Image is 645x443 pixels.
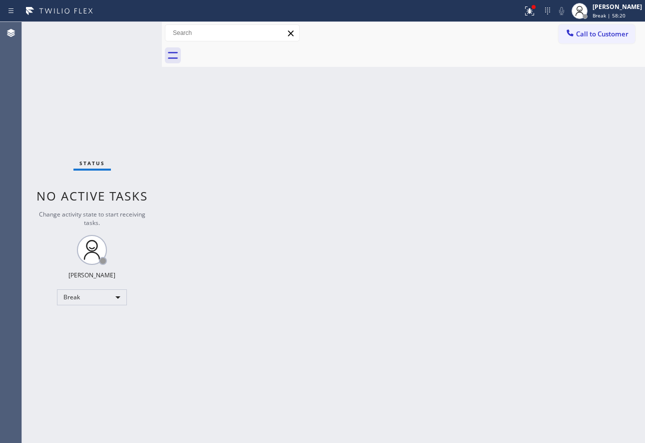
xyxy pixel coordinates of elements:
[593,2,642,11] div: [PERSON_NAME]
[39,210,145,227] span: Change activity state to start receiving tasks.
[36,188,148,204] span: No active tasks
[555,4,569,18] button: Mute
[57,289,127,305] div: Break
[576,29,629,38] span: Call to Customer
[165,25,299,41] input: Search
[559,24,635,43] button: Call to Customer
[79,160,105,167] span: Status
[68,271,115,279] div: [PERSON_NAME]
[593,12,626,19] span: Break | 58:20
